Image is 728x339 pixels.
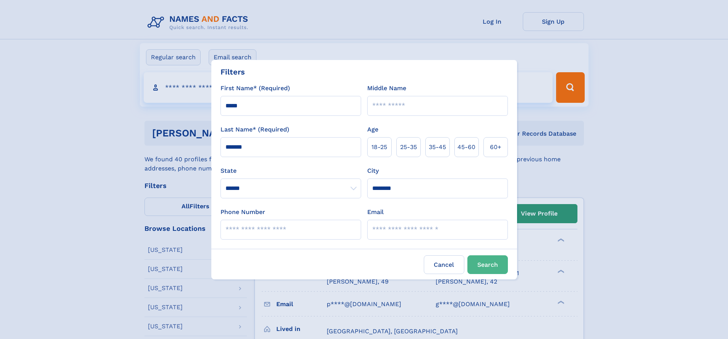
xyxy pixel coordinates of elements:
[490,143,501,152] span: 60+
[367,166,379,175] label: City
[367,84,406,93] label: Middle Name
[457,143,475,152] span: 45‑60
[429,143,446,152] span: 35‑45
[221,208,265,217] label: Phone Number
[221,125,289,134] label: Last Name* (Required)
[367,208,384,217] label: Email
[424,255,464,274] label: Cancel
[400,143,417,152] span: 25‑35
[221,84,290,93] label: First Name* (Required)
[221,66,245,78] div: Filters
[467,255,508,274] button: Search
[371,143,387,152] span: 18‑25
[367,125,378,134] label: Age
[221,166,361,175] label: State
